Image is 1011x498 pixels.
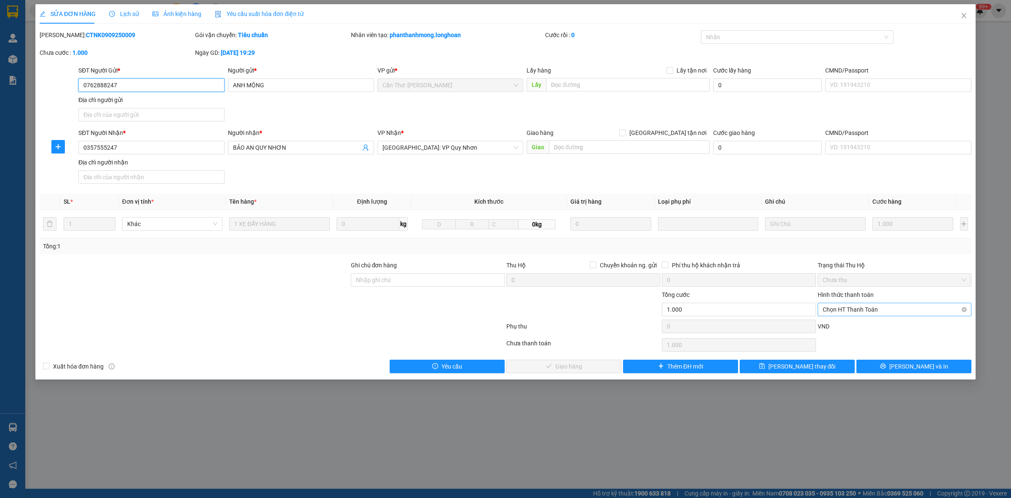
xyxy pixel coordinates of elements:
[228,66,374,75] div: Người gửi
[78,95,225,105] div: Địa chỉ người gửi
[127,218,217,230] span: Khác
[506,360,621,373] button: checkGiao hàng
[527,129,554,136] span: Giao hàng
[889,362,948,371] span: [PERSON_NAME] và In
[351,30,544,40] div: Nhân viên tạo:
[195,30,349,40] div: Gói vận chuyển:
[351,262,397,269] label: Ghi chú đơn hàng
[390,360,505,373] button: exclamation-circleYêu cầu
[455,219,489,229] input: R
[43,217,56,231] button: delete
[506,262,526,269] span: Thu Hộ
[527,140,549,154] span: Giao
[519,219,556,229] span: 0kg
[51,140,65,153] button: plus
[952,4,976,28] button: Close
[78,170,225,184] input: Địa chỉ của người nhận
[880,363,886,370] span: printer
[623,360,738,373] button: plusThêm ĐH mới
[505,322,661,336] div: Phụ thu
[655,194,762,210] th: Loại phụ phí
[545,30,699,40] div: Cước rồi :
[667,362,703,371] span: Thêm ĐH mới
[823,303,966,316] span: Chọn HT Thanh Toán
[109,11,115,17] span: clock-circle
[362,144,369,151] span: user-add
[64,198,70,205] span: SL
[669,261,744,270] span: Phí thu hộ khách nhận trả
[765,217,865,231] input: Ghi Chú
[40,11,45,17] span: edit
[351,273,505,287] input: Ghi chú đơn hàng
[86,32,135,38] b: CTNK0909250009
[422,219,456,229] input: D
[960,12,967,19] span: close
[570,198,602,205] span: Giá trị hàng
[505,339,661,353] div: Chưa thanh toán
[357,198,387,205] span: Định lượng
[740,360,855,373] button: save[PERSON_NAME] thay đổi
[78,128,225,137] div: SĐT Người Nhận
[72,49,88,56] b: 1.000
[122,198,154,205] span: Đơn vị tính
[109,11,139,17] span: Lịch sử
[962,307,967,312] span: close-circle
[432,363,438,370] span: exclamation-circle
[152,11,158,17] span: picture
[713,141,822,154] input: Cước giao hàng
[50,362,107,371] span: Xuất hóa đơn hàng
[489,219,519,229] input: C
[549,140,710,154] input: Dọc đường
[390,32,461,38] b: phanthanhmong.longhoan
[228,128,374,137] div: Người nhận
[152,11,201,17] span: Ảnh kiện hàng
[229,217,329,231] input: VD: Bàn, Ghế
[823,274,966,286] span: Chưa thu
[109,363,115,369] span: info-circle
[43,242,390,251] div: Tổng: 1
[825,128,971,137] div: CMND/Passport
[571,32,575,38] b: 0
[527,78,546,92] span: Lấy
[818,261,971,270] div: Trạng thái Thu Hộ
[818,291,874,298] label: Hình thức thanh toán
[713,78,822,92] input: Cước lấy hàng
[872,198,901,205] span: Cước hàng
[872,217,953,231] input: 0
[474,198,503,205] span: Kích thước
[40,30,193,40] div: [PERSON_NAME]:
[673,66,710,75] span: Lấy tận nơi
[825,66,971,75] div: CMND/Passport
[78,108,225,121] input: Địa chỉ của người gửi
[570,217,651,231] input: 0
[78,66,225,75] div: SĐT Người Gửi
[856,360,971,373] button: printer[PERSON_NAME] và In
[399,217,408,231] span: kg
[762,194,869,210] th: Ghi chú
[596,261,660,270] span: Chuyển khoản ng. gửi
[759,363,765,370] span: save
[40,11,96,17] span: SỬA ĐƠN HÀNG
[713,129,755,136] label: Cước giao hàng
[221,49,255,56] b: [DATE] 19:29
[626,128,710,137] span: [GEOGRAPHIC_DATA] tận nơi
[818,323,829,330] span: VND
[382,79,519,92] span: Cần Thơ: Kho Ninh Kiều
[527,67,551,74] span: Lấy hàng
[40,48,193,57] div: Chưa cước :
[52,143,64,150] span: plus
[215,11,222,18] img: icon
[215,11,304,17] span: Yêu cầu xuất hóa đơn điện tử
[768,362,836,371] span: [PERSON_NAME] thay đổi
[377,129,401,136] span: VP Nhận
[546,78,710,92] input: Dọc đường
[382,141,519,154] span: Bình Định: VP Quy Nhơn
[238,32,268,38] b: Tiêu chuẩn
[229,198,257,205] span: Tên hàng
[195,48,349,57] div: Ngày GD:
[960,217,968,231] button: plus
[377,66,524,75] div: VP gửi
[441,362,462,371] span: Yêu cầu
[658,363,664,370] span: plus
[78,158,225,167] div: Địa chỉ người nhận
